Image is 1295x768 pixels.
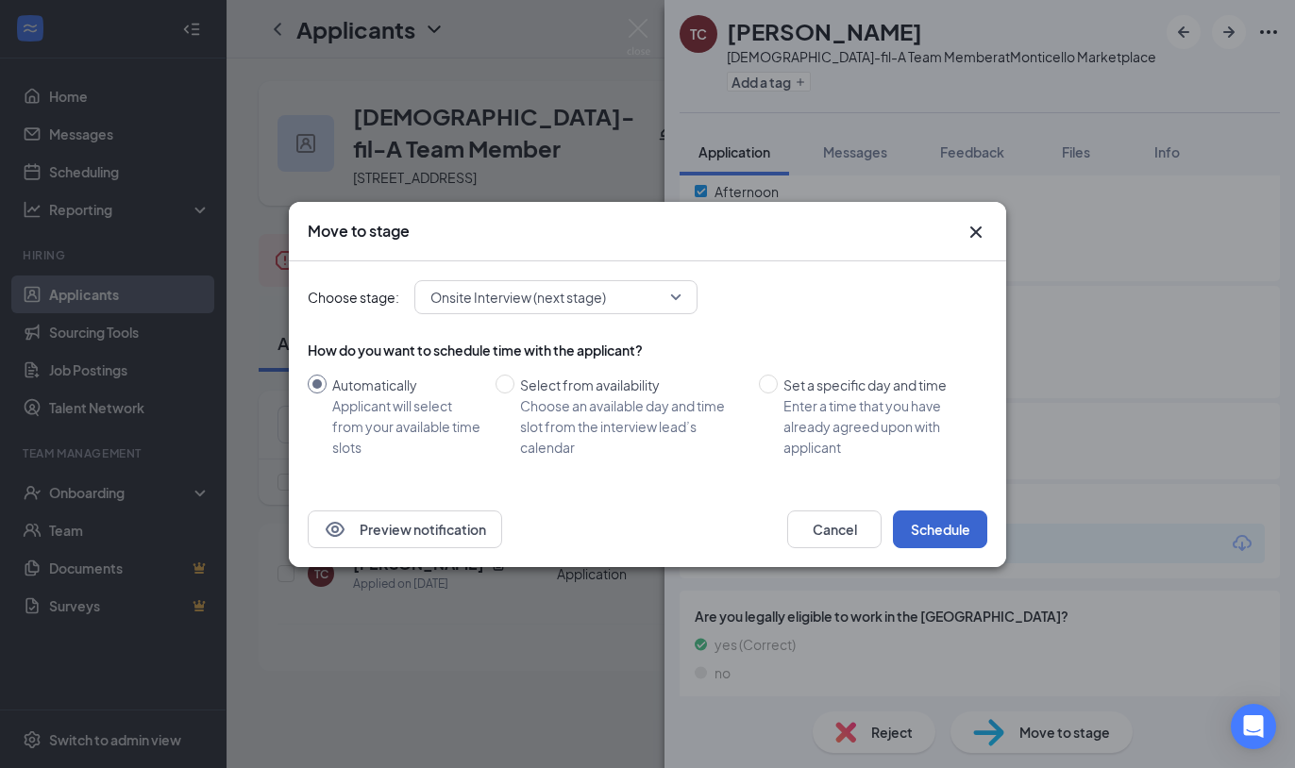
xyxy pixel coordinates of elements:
button: Cancel [787,510,882,548]
svg: Eye [324,518,346,541]
svg: Cross [965,221,987,243]
div: How do you want to schedule time with the applicant? [308,341,987,359]
span: Choose stage: [308,287,399,308]
div: Set a specific day and time [783,375,972,395]
div: Enter a time that you have already agreed upon with applicant [783,395,972,458]
div: Choose an available day and time slot from the interview lead’s calendar [520,395,744,458]
div: Automatically [332,375,480,395]
div: Open Intercom Messenger [1231,704,1276,749]
div: Select from availability [520,375,744,395]
button: Schedule [893,510,987,548]
h3: Move to stage [308,221,410,242]
button: Close [965,221,987,243]
div: Applicant will select from your available time slots [332,395,480,458]
span: Onsite Interview (next stage) [430,283,606,311]
button: EyePreview notification [308,510,502,548]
